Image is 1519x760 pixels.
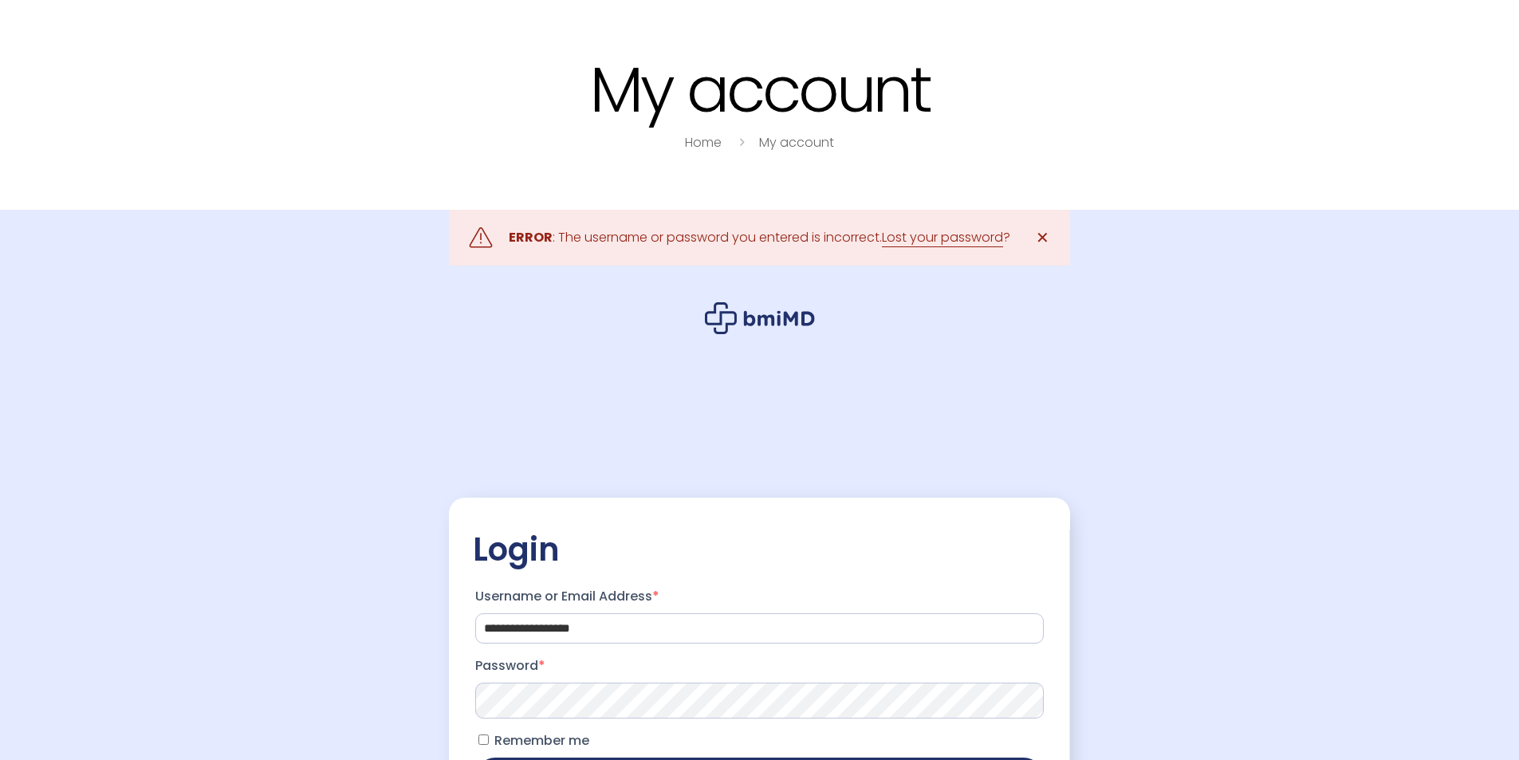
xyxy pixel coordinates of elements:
[759,133,834,152] a: My account
[509,228,553,246] strong: ERROR
[258,56,1262,124] h1: My account
[509,226,1010,249] div: : The username or password you entered is incorrect. ?
[1026,222,1058,254] a: ✕
[685,133,722,152] a: Home
[733,133,750,152] i: breadcrumbs separator
[1036,226,1049,249] span: ✕
[475,653,1044,679] label: Password
[494,731,589,750] span: Remember me
[475,584,1044,609] label: Username or Email Address
[478,734,489,745] input: Remember me
[882,228,1003,247] a: Lost your password
[473,530,1046,569] h2: Login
